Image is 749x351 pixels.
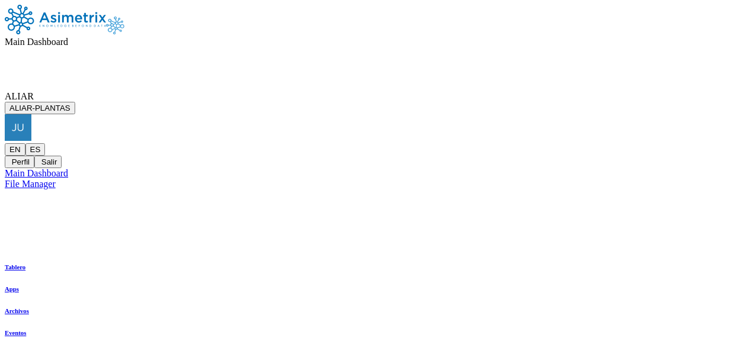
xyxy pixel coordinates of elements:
img: Asimetrix logo [106,17,124,34]
a: Eventos [5,329,29,336]
a: Main Dashboard [5,168,744,179]
a: Apps [5,285,29,292]
button: EN [5,143,25,156]
button: ALIAR-PLANTAS [5,102,75,114]
button: Salir [34,156,62,168]
img: juldy.ramon@aliar.com.co profile pic [5,114,31,141]
button: ES [25,143,46,156]
span: Main Dashboard [5,37,68,47]
a: File Manager [5,179,744,189]
a: Archivos [5,307,29,314]
a: Tablero [5,263,29,271]
button: Perfil [5,156,34,168]
img: Asimetrix logo [5,5,106,34]
span: ALIAR [5,91,34,101]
